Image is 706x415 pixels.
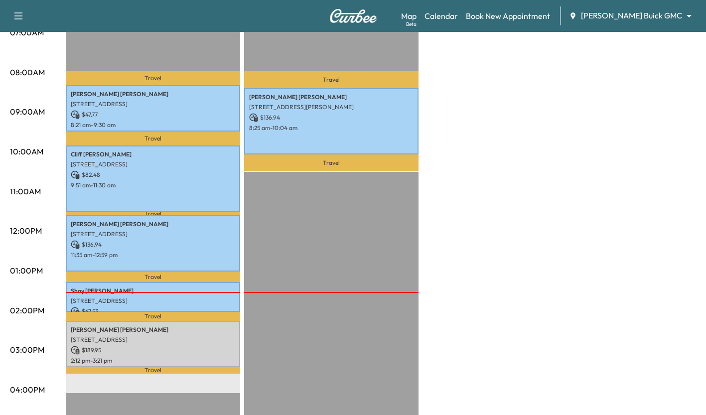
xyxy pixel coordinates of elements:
[71,90,235,98] p: [PERSON_NAME] [PERSON_NAME]
[71,336,235,344] p: [STREET_ADDRESS]
[10,304,44,316] p: 02:00PM
[71,100,235,108] p: [STREET_ADDRESS]
[71,170,235,179] p: $ 82.48
[244,154,419,171] p: Travel
[66,212,240,216] p: Travel
[71,297,235,305] p: [STREET_ADDRESS]
[10,66,45,78] p: 08:00AM
[66,272,240,281] p: Travel
[66,312,240,320] p: Travel
[329,9,377,23] img: Curbee Logo
[71,287,235,295] p: Shay [PERSON_NAME]
[66,367,240,374] p: Travel
[71,326,235,334] p: [PERSON_NAME] [PERSON_NAME]
[71,357,235,365] p: 2:12 pm - 3:21 pm
[71,181,235,189] p: 9:51 am - 11:30 am
[10,225,42,237] p: 12:00PM
[71,251,235,259] p: 11:35 am - 12:59 pm
[10,384,45,396] p: 04:00PM
[66,71,240,85] p: Travel
[10,344,44,356] p: 03:00PM
[71,220,235,228] p: [PERSON_NAME] [PERSON_NAME]
[66,132,240,145] p: Travel
[244,71,419,88] p: Travel
[249,103,414,111] p: [STREET_ADDRESS][PERSON_NAME]
[406,20,417,28] div: Beta
[249,124,414,132] p: 8:25 am - 10:04 am
[249,113,414,122] p: $ 136.94
[10,145,43,157] p: 10:00AM
[71,346,235,355] p: $ 189.95
[466,10,550,22] a: Book New Appointment
[71,150,235,158] p: Cliff [PERSON_NAME]
[581,10,682,21] span: [PERSON_NAME] Buick GMC
[71,230,235,238] p: [STREET_ADDRESS]
[71,307,235,316] p: $ 47.53
[424,10,458,22] a: Calendar
[10,106,45,118] p: 09:00AM
[10,185,41,197] p: 11:00AM
[71,110,235,119] p: $ 47.77
[249,93,414,101] p: [PERSON_NAME] [PERSON_NAME]
[10,26,44,38] p: 07:00AM
[10,265,43,277] p: 01:00PM
[71,240,235,249] p: $ 136.94
[401,10,417,22] a: MapBeta
[71,160,235,168] p: [STREET_ADDRESS]
[71,121,235,129] p: 8:21 am - 9:30 am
